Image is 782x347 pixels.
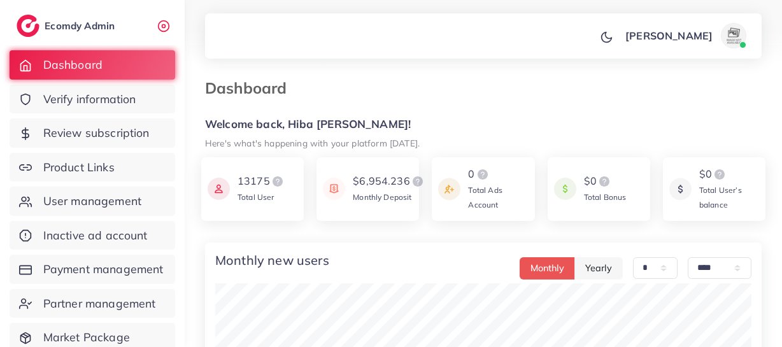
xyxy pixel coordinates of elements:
span: Total Ads Account [468,185,502,209]
img: logo [597,174,612,189]
a: Dashboard [10,50,175,80]
button: Yearly [574,257,623,280]
div: 0 [468,167,528,182]
span: Inactive ad account [43,227,148,244]
span: Partner management [43,295,156,312]
img: logo [475,167,490,182]
span: Market Package [43,329,130,346]
a: Review subscription [10,118,175,148]
div: $0 [699,167,759,182]
a: Inactive ad account [10,221,175,250]
h2: Ecomdy Admin [45,20,118,32]
span: User management [43,193,141,209]
a: User management [10,187,175,216]
img: logo [712,167,727,182]
div: 13175 [238,174,285,189]
span: Total User’s balance [699,185,742,209]
img: logo [270,174,285,189]
img: icon payment [554,174,576,204]
span: Verify information [43,91,136,108]
a: Payment management [10,255,175,284]
a: logoEcomdy Admin [17,15,118,37]
img: icon payment [669,167,692,211]
span: Review subscription [43,125,150,141]
span: Total User [238,192,274,202]
h5: Welcome back, Hiba [PERSON_NAME]! [205,118,762,131]
h3: Dashboard [205,79,297,97]
span: Dashboard [43,57,103,73]
a: [PERSON_NAME]avatar [618,23,751,48]
span: Total Bonus [584,192,627,202]
span: Product Links [43,159,115,176]
img: logo [17,15,39,37]
div: $6,954.236 [353,174,425,189]
img: icon payment [438,167,460,211]
img: icon payment [323,174,345,204]
img: avatar [721,23,746,48]
div: $0 [584,174,627,189]
span: Monthly Deposit [353,192,411,202]
span: Payment management [43,261,164,278]
a: Partner management [10,289,175,318]
h4: Monthly new users [215,253,329,268]
button: Monthly [520,257,575,280]
small: Here's what's happening with your platform [DATE]. [205,138,420,148]
img: logo [410,174,425,189]
a: Product Links [10,153,175,182]
img: icon payment [208,174,230,204]
p: [PERSON_NAME] [625,28,713,43]
a: Verify information [10,85,175,114]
